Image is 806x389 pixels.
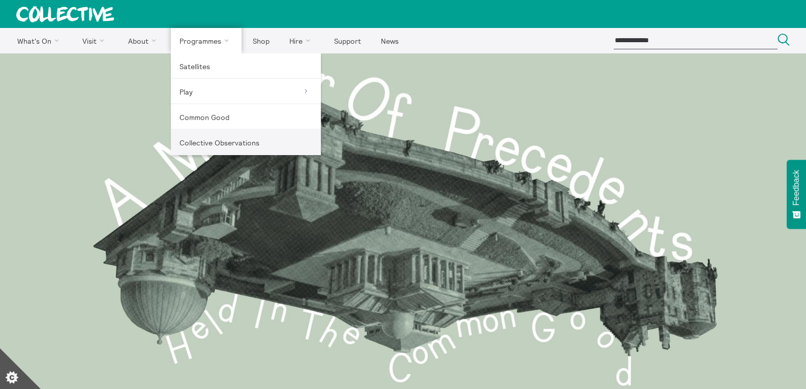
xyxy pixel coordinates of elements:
a: Hire [281,28,323,53]
a: Common Good [171,104,321,130]
a: Programmes [171,28,242,53]
a: Support [325,28,370,53]
a: About [119,28,169,53]
button: Feedback - Show survey [787,160,806,229]
a: What's On [8,28,72,53]
span: Feedback [792,170,801,205]
a: Visit [74,28,117,53]
a: Collective Observations [171,130,321,155]
a: Satellites [171,53,321,79]
a: Play [171,79,321,104]
a: News [372,28,407,53]
a: Shop [244,28,278,53]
